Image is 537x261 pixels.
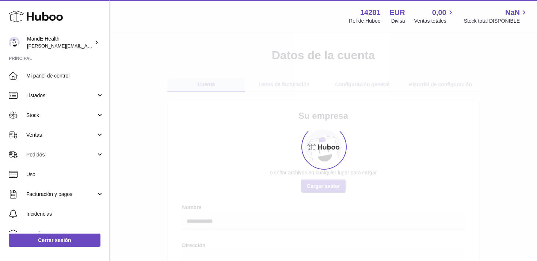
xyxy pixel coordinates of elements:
[9,37,20,48] img: luis.mendieta@mandehealth.com
[26,92,96,99] span: Listados
[26,72,104,79] span: Mi panel de control
[26,171,104,178] span: Uso
[26,211,104,217] span: Incidencias
[390,8,405,18] strong: EUR
[464,8,528,24] a: NaN Stock total DISPONIBLE
[391,18,405,24] div: Divisa
[26,191,96,198] span: Facturación y pagos
[360,8,381,18] strong: 14281
[505,8,520,18] span: NaN
[27,43,186,49] span: [PERSON_NAME][EMAIL_ADDRESS][PERSON_NAME][DOMAIN_NAME]
[349,18,380,24] div: Ref de Huboo
[414,8,455,24] a: 0,00 Ventas totales
[9,234,100,247] a: Cerrar sesión
[432,8,446,18] span: 0,00
[27,35,93,49] div: MandE Health
[414,18,455,24] span: Ventas totales
[26,151,96,158] span: Pedidos
[26,230,104,237] span: Canales
[26,132,96,139] span: Ventas
[464,18,528,24] span: Stock total DISPONIBLE
[26,112,96,119] span: Stock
